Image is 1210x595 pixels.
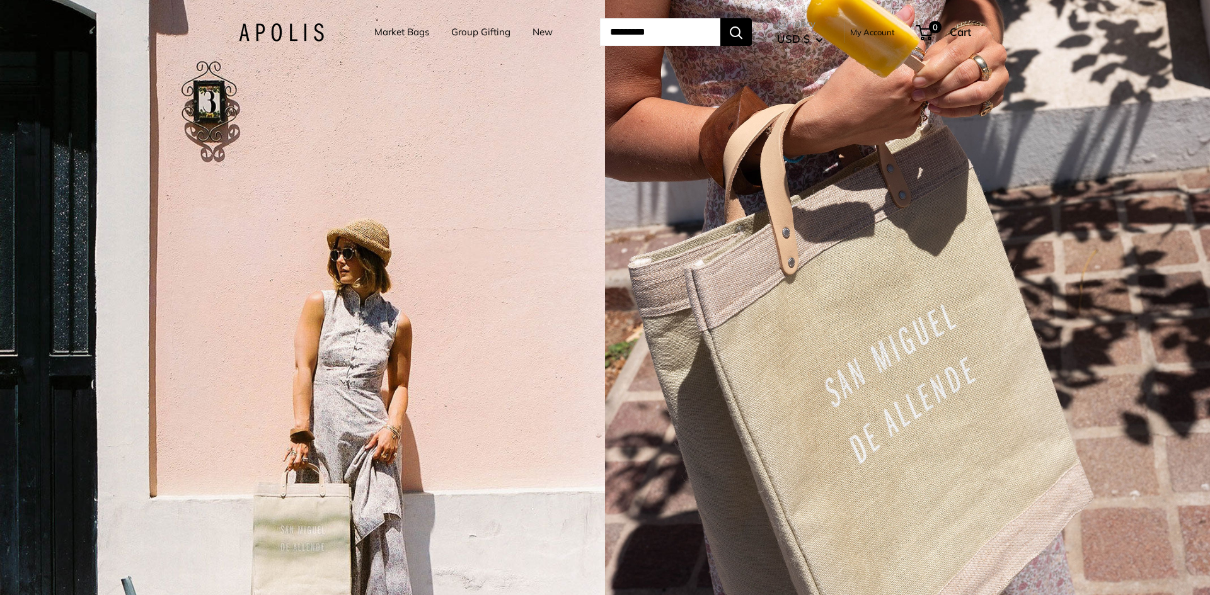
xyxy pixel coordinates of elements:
a: Group Gifting [451,23,510,41]
a: New [533,23,553,41]
input: Search... [600,18,720,46]
img: Apolis [239,23,324,42]
a: My Account [850,25,895,40]
span: 0 [929,21,942,33]
button: USD $ [777,29,823,49]
span: USD $ [777,32,810,45]
span: Currency [777,15,823,33]
button: Search [720,18,752,46]
a: Market Bags [374,23,429,41]
span: Cart [950,25,971,38]
a: 0 Cart [917,22,971,42]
